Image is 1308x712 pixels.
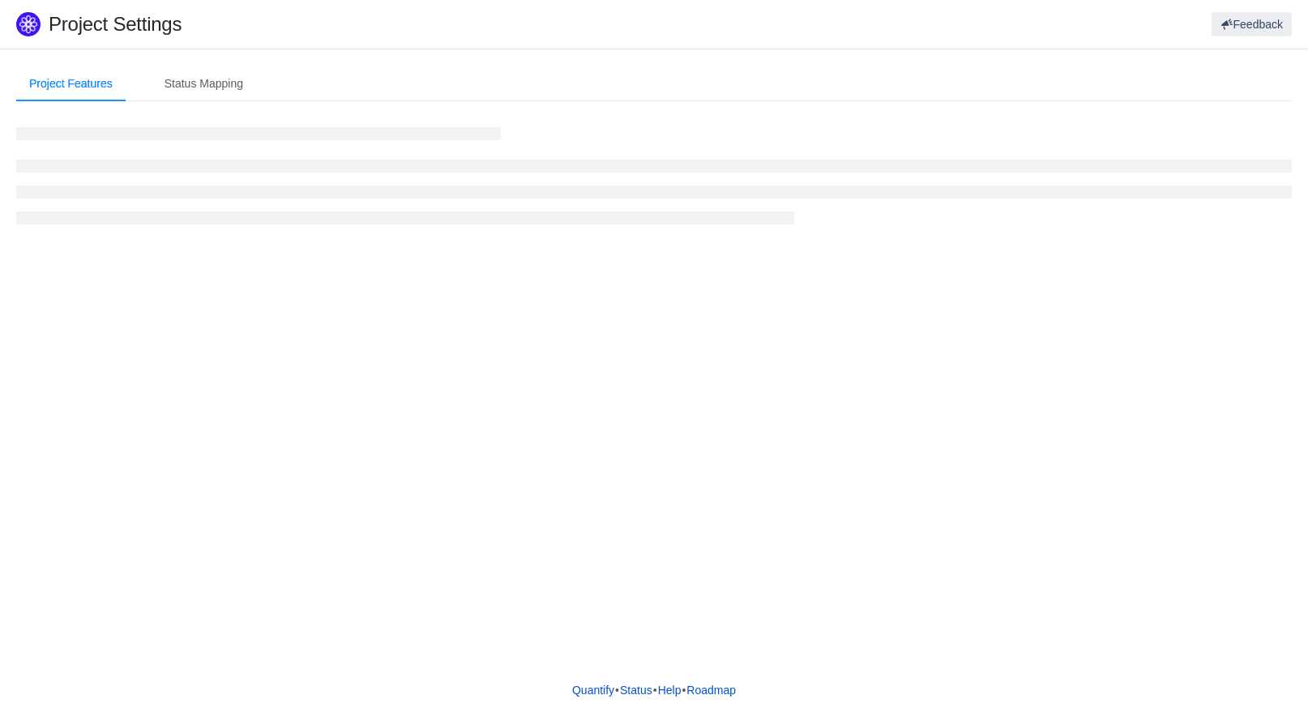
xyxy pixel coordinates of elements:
[571,678,615,702] a: Quantify
[49,12,783,36] h1: Project Settings
[1212,12,1292,36] button: Feedback
[619,678,653,702] a: Status
[686,678,737,702] a: Roadmap
[152,66,256,102] div: Status Mapping
[657,678,682,702] a: Help
[653,684,657,697] span: •
[615,684,619,697] span: •
[16,12,41,36] img: Quantify
[682,684,686,697] span: •
[16,66,126,102] div: Project Features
